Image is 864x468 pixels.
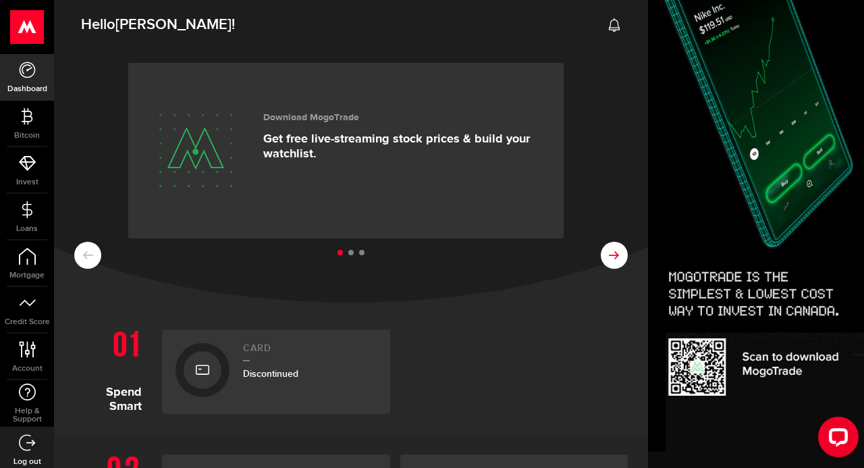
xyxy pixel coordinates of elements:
iframe: LiveChat chat widget [807,411,864,468]
span: [PERSON_NAME] [115,16,232,34]
span: Hello ! [81,11,235,39]
p: Get free live-streaming stock prices & build your watchlist. [263,132,543,161]
h1: Spend Smart [74,323,152,414]
a: CardDiscontinued [162,330,390,414]
h3: Download MogoTrade [263,112,543,124]
h2: Card [243,343,377,361]
a: Download MogoTrade Get free live-streaming stock prices & build your watchlist. [128,63,564,238]
span: Discontinued [243,368,298,380]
